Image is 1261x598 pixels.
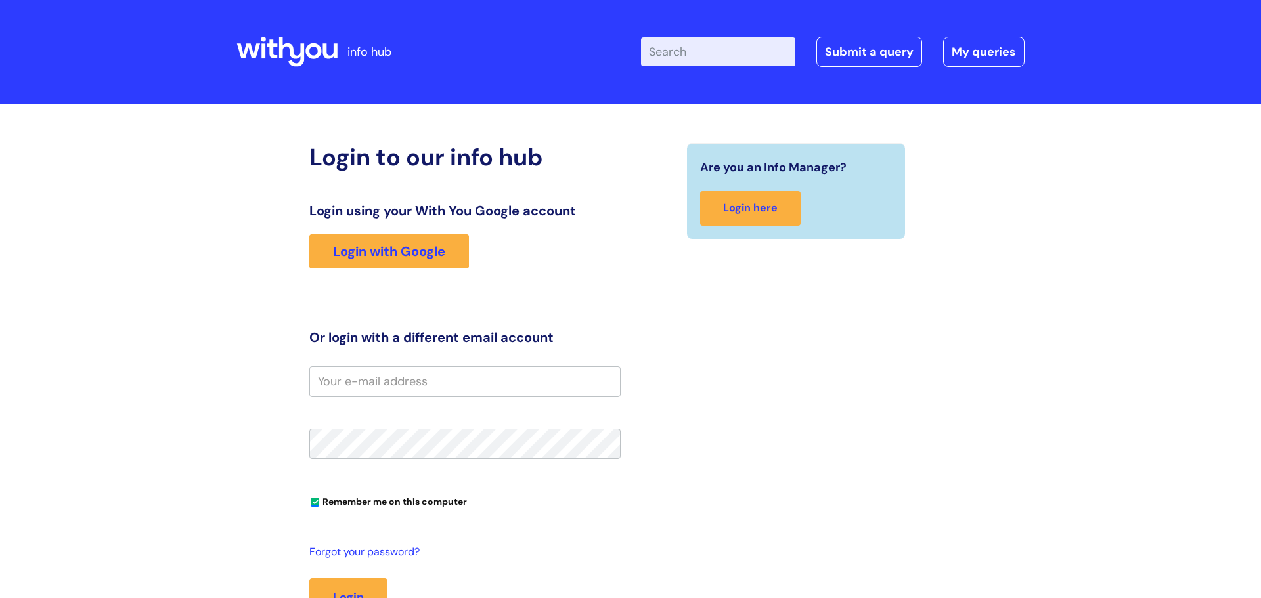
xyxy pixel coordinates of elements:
h3: Login using your With You Google account [309,203,621,219]
a: Login here [700,191,801,226]
label: Remember me on this computer [309,493,467,507]
input: Search [641,37,795,66]
h2: Login to our info hub [309,143,621,171]
a: Forgot your password? [309,543,614,562]
p: info hub [347,41,391,62]
input: Your e-mail address [309,366,621,396]
a: Login with Google [309,234,469,268]
span: Are you an Info Manager? [700,157,847,178]
div: You can uncheck this option if you're logging in from a shared device [309,490,621,511]
a: My queries [943,37,1025,67]
a: Submit a query [816,37,922,67]
input: Remember me on this computer [311,498,319,507]
h3: Or login with a different email account [309,330,621,345]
